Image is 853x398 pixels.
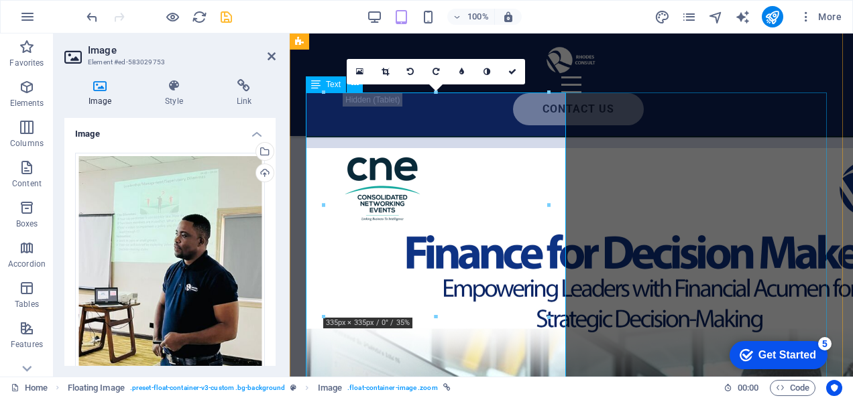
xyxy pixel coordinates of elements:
[762,6,783,27] button: publish
[12,178,42,189] p: Content
[423,59,449,84] a: Rotate right 90°
[826,380,842,396] button: Usercentrics
[708,9,724,25] i: Navigator
[655,9,671,25] button: design
[290,384,296,391] i: This element is a customizable preset
[443,384,451,391] i: This element is linked
[64,79,141,107] h4: Image
[474,59,500,84] a: Greyscale
[447,9,495,25] button: 100%
[40,15,97,27] div: Get Started
[347,59,372,84] a: Select files from the file manager, stock photos, or upload file(s)
[747,383,749,393] span: :
[9,58,44,68] p: Favorites
[738,380,758,396] span: 00 00
[68,380,125,396] span: Click to select. Double-click to edit
[770,380,815,396] button: Code
[16,218,38,229] p: Boxes
[500,59,525,84] a: Confirm ( Ctrl ⏎ )
[318,380,342,396] span: Click to select. Double-click to edit
[130,380,285,396] span: . preset-float-container-v3-custom .bg-background
[10,98,44,109] p: Elements
[88,44,276,56] h2: Image
[219,9,234,25] i: Save (Ctrl+S)
[347,380,438,396] span: . float-container-image .zoom
[218,9,234,25] button: save
[84,9,100,25] i: Undo: Change image (Ctrl+Z)
[502,11,514,23] i: On resize automatically adjust zoom level to fit chosen device.
[191,9,207,25] button: reload
[735,9,751,25] button: text_generator
[88,56,249,68] h3: Element #ed-583029753
[11,7,109,35] div: Get Started 5 items remaining, 0% complete
[192,9,207,25] i: Reload page
[449,59,474,84] a: Blur
[467,9,489,25] h6: 100%
[84,9,100,25] button: undo
[708,9,724,25] button: navigator
[213,79,276,107] h4: Link
[8,259,46,269] p: Accordion
[735,9,750,25] i: AI Writer
[655,9,670,25] i: Design (Ctrl+Alt+Y)
[724,380,759,396] h6: Session time
[326,80,341,88] span: Text
[764,9,780,25] i: Publish
[799,10,842,23] span: More
[99,3,113,16] div: 5
[681,9,697,25] button: pages
[681,9,697,25] i: Pages (Ctrl+Alt+S)
[10,138,44,149] p: Columns
[398,59,423,84] a: Rotate left 90°
[64,118,276,142] h4: Image
[11,339,43,350] p: Features
[11,380,48,396] a: Click to cancel selection. Double-click to open Pages
[68,380,451,396] nav: breadcrumb
[794,6,847,27] button: More
[372,59,398,84] a: Crop mode
[164,9,180,25] button: Click here to leave preview mode and continue editing
[15,299,39,310] p: Tables
[776,380,809,396] span: Code
[141,79,212,107] h4: Style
